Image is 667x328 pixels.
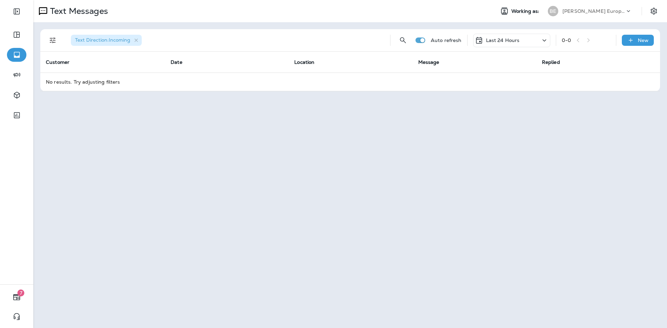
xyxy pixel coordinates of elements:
[418,59,439,65] span: Message
[75,37,130,43] span: Text Direction : Incoming
[431,37,462,43] p: Auto refresh
[638,37,649,43] p: New
[542,59,560,65] span: Replied
[46,33,60,47] button: Filters
[47,6,108,16] p: Text Messages
[294,59,314,65] span: Location
[17,289,24,296] span: 7
[486,37,520,43] p: Last 24 Hours
[511,8,541,14] span: Working as:
[562,8,625,14] p: [PERSON_NAME] European Autoworks
[7,5,26,18] button: Expand Sidebar
[7,290,26,304] button: 7
[171,59,182,65] span: Date
[548,6,558,16] div: BE
[648,5,660,17] button: Settings
[71,35,142,46] div: Text Direction:Incoming
[562,37,571,43] div: 0 - 0
[396,33,410,47] button: Search Messages
[46,59,69,65] span: Customer
[40,73,660,91] td: No results. Try adjusting filters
